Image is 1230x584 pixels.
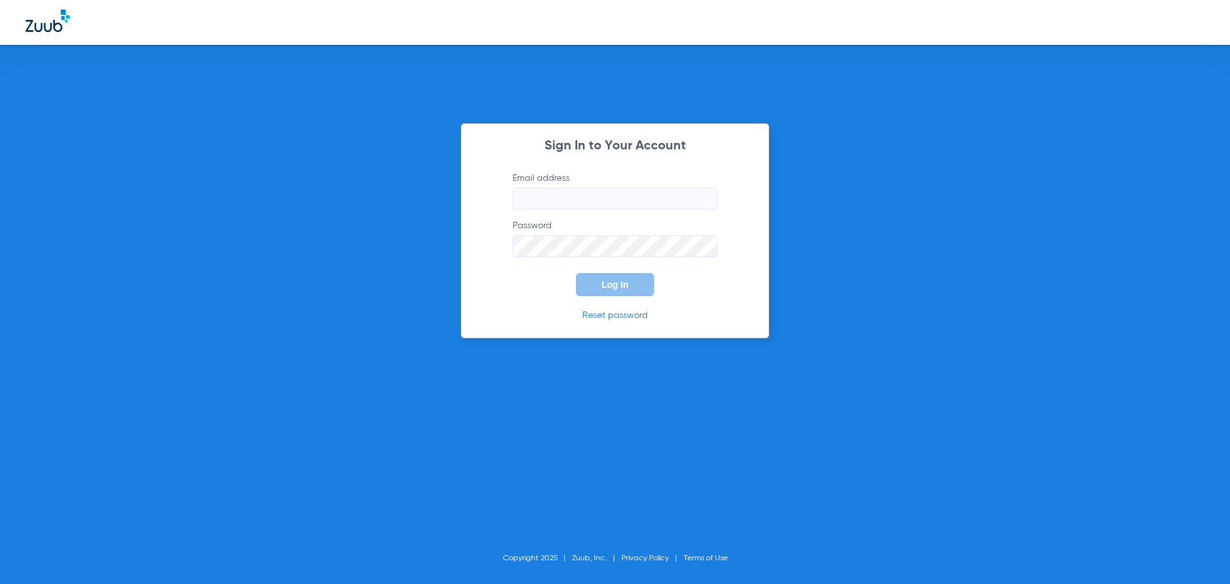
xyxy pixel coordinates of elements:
input: Password [512,235,717,257]
li: Copyright 2025 [503,552,572,565]
a: Privacy Policy [621,555,669,562]
a: Terms of Use [684,555,728,562]
h2: Sign In to Your Account [493,140,737,153]
img: Zuub Logo [26,10,70,32]
a: Reset password [582,311,648,320]
button: Log In [576,273,654,296]
input: Email address [512,188,717,210]
label: Password [512,219,717,257]
span: Log In [602,279,628,290]
label: Email address [512,172,717,210]
li: Zuub, Inc. [572,552,621,565]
